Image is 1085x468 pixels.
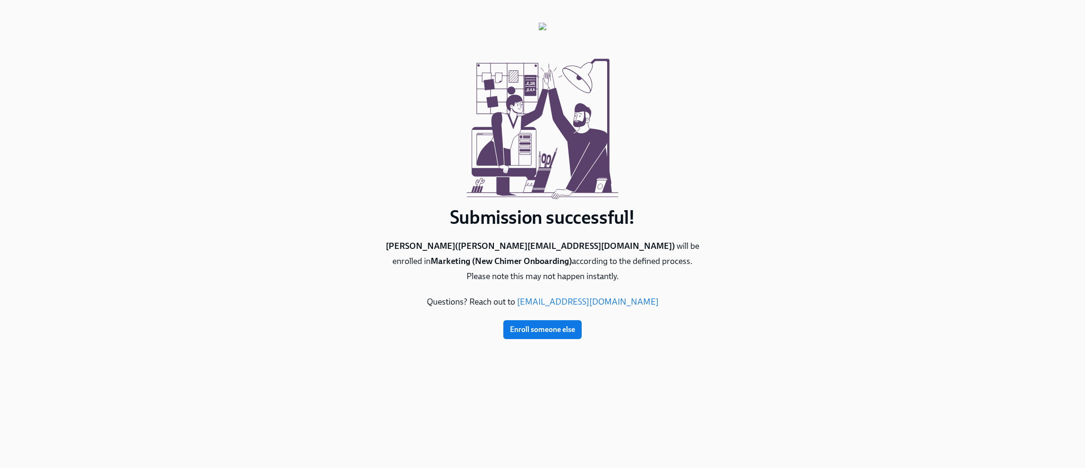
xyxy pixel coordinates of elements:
[462,45,623,206] img: submission-successful.svg
[431,256,572,266] b: Marketing (New Chimer Onboarding)
[510,325,575,334] span: Enroll someone else
[386,241,677,251] b: [PERSON_NAME] ( [PERSON_NAME][EMAIL_ADDRESS][DOMAIN_NAME] )
[382,206,703,229] h1: Submission successful!
[503,320,582,339] button: Enroll someone else
[382,295,703,310] p: Questions? Reach out to
[539,23,546,45] img: org-logos%2FpRsMF49YJ.png
[382,239,703,284] p: will be enrolled in according to the defined process. Please note this may not happen instantly.
[517,297,659,307] a: [EMAIL_ADDRESS][DOMAIN_NAME]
